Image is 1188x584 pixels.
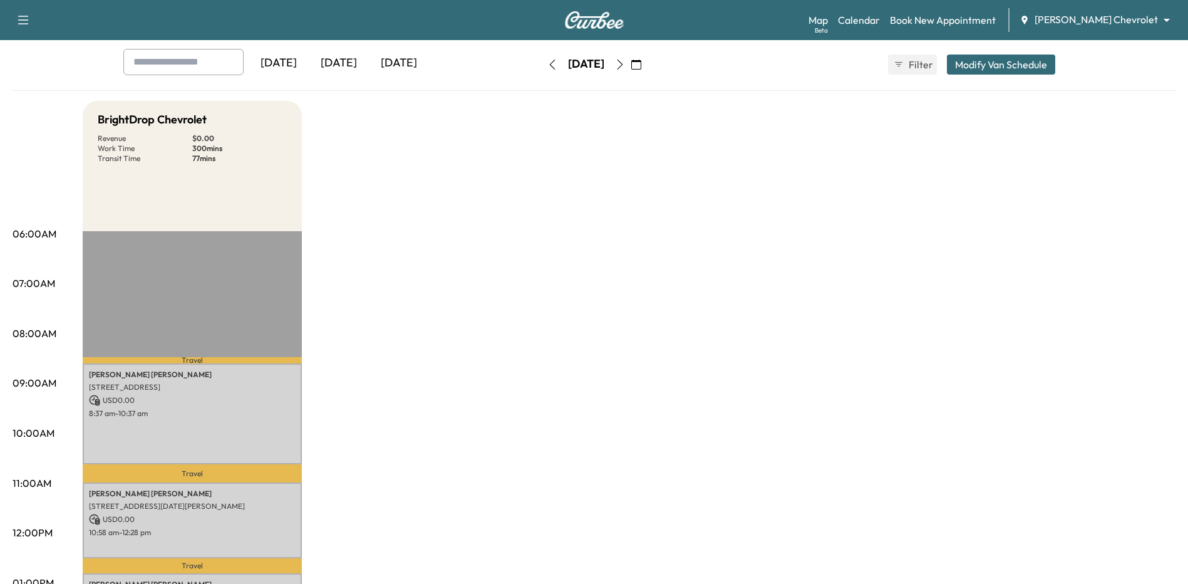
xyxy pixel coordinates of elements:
[808,13,828,28] a: MapBeta
[83,464,302,482] p: Travel
[89,409,296,419] p: 8:37 am - 10:37 am
[98,133,192,143] p: Revenue
[13,326,56,341] p: 08:00AM
[89,514,296,525] p: USD 0.00
[1035,13,1158,27] span: [PERSON_NAME] Chevrolet
[192,133,287,143] p: $ 0.00
[98,111,207,128] h5: BrightDrop Chevrolet
[909,57,931,72] span: Filter
[89,528,296,538] p: 10:58 am - 12:28 pm
[947,55,1055,75] button: Modify Van Schedule
[838,13,880,28] a: Calendar
[13,276,55,291] p: 07:00AM
[98,154,192,164] p: Transit Time
[89,501,296,511] p: [STREET_ADDRESS][DATE][PERSON_NAME]
[83,357,302,363] p: Travel
[98,143,192,154] p: Work Time
[89,382,296,392] p: [STREET_ADDRESS]
[888,55,937,75] button: Filter
[13,375,56,390] p: 09:00AM
[13,525,53,540] p: 12:00PM
[890,13,996,28] a: Book New Appointment
[89,395,296,406] p: USD 0.00
[89,489,296,499] p: [PERSON_NAME] [PERSON_NAME]
[13,425,54,441] p: 10:00AM
[249,49,309,78] div: [DATE]
[192,143,287,154] p: 300 mins
[83,558,302,573] p: Travel
[564,11,624,29] img: Curbee Logo
[13,226,56,241] p: 06:00AM
[815,26,828,35] div: Beta
[89,370,296,380] p: [PERSON_NAME] [PERSON_NAME]
[568,56,604,72] div: [DATE]
[13,476,51,491] p: 11:00AM
[309,49,369,78] div: [DATE]
[369,49,429,78] div: [DATE]
[192,154,287,164] p: 77 mins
